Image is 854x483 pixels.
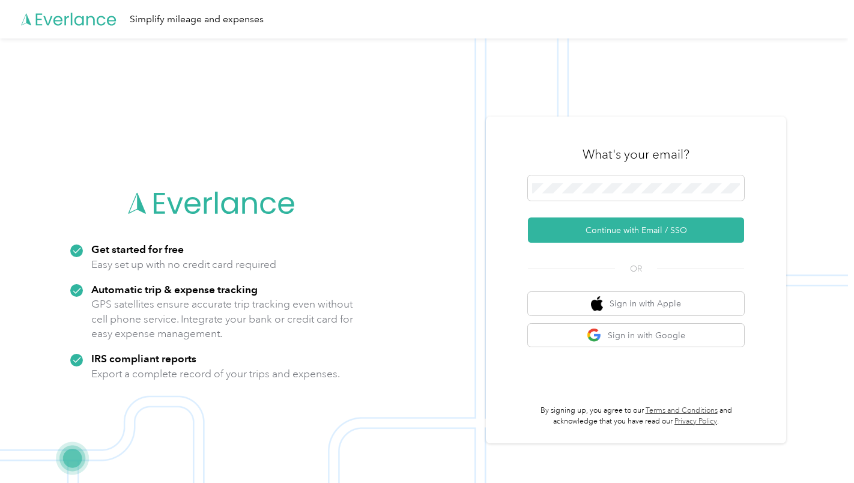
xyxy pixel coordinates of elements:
[646,406,718,415] a: Terms and Conditions
[91,283,258,296] strong: Automatic trip & expense tracking
[91,352,196,365] strong: IRS compliant reports
[91,257,276,272] p: Easy set up with no credit card required
[528,292,744,315] button: apple logoSign in with Apple
[615,263,657,275] span: OR
[91,243,184,255] strong: Get started for free
[528,217,744,243] button: Continue with Email / SSO
[91,366,340,381] p: Export a complete record of your trips and expenses.
[587,328,602,343] img: google logo
[583,146,689,163] h3: What's your email?
[528,406,744,427] p: By signing up, you agree to our and acknowledge that you have read our .
[674,417,717,426] a: Privacy Policy
[91,297,354,341] p: GPS satellites ensure accurate trip tracking even without cell phone service. Integrate your bank...
[528,324,744,347] button: google logoSign in with Google
[591,296,603,311] img: apple logo
[130,12,264,27] div: Simplify mileage and expenses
